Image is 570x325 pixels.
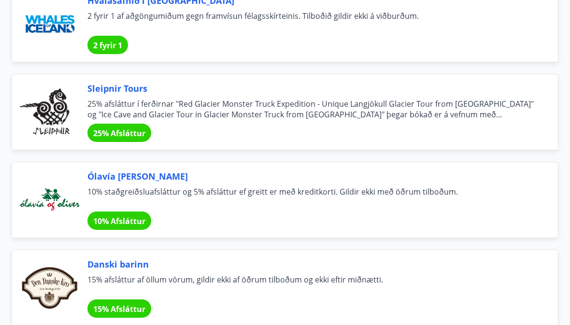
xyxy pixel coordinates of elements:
[87,258,535,270] span: Danski barinn
[87,186,535,208] span: 10% staðgreiðsluafsláttur og 5% afsláttur ef greitt er með kreditkorti. Gildir ekki með öðrum til...
[87,170,535,183] span: Ólavía [PERSON_NAME]
[87,82,535,95] span: Sleipnir Tours
[93,128,145,139] span: 25% Afsláttur
[93,304,145,314] span: 15% Afsláttur
[93,40,122,51] span: 2 fyrir 1
[87,274,535,296] span: 15% afsláttur af öllum vörum, gildir ekki af öðrum tilboðum og ekki eftir miðnætti.
[87,11,535,32] span: 2 fyrir 1 af aðgöngumiðum gegn framvísun félagsskírteinis. Tilboðið gildir ekki á viðburðum.
[93,216,145,226] span: 10% Afsláttur
[87,99,535,120] span: 25% afsláttur í ferðirnar "Red Glacier Monster Truck Expedition - Unique Langjökull Glacier Tour ...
